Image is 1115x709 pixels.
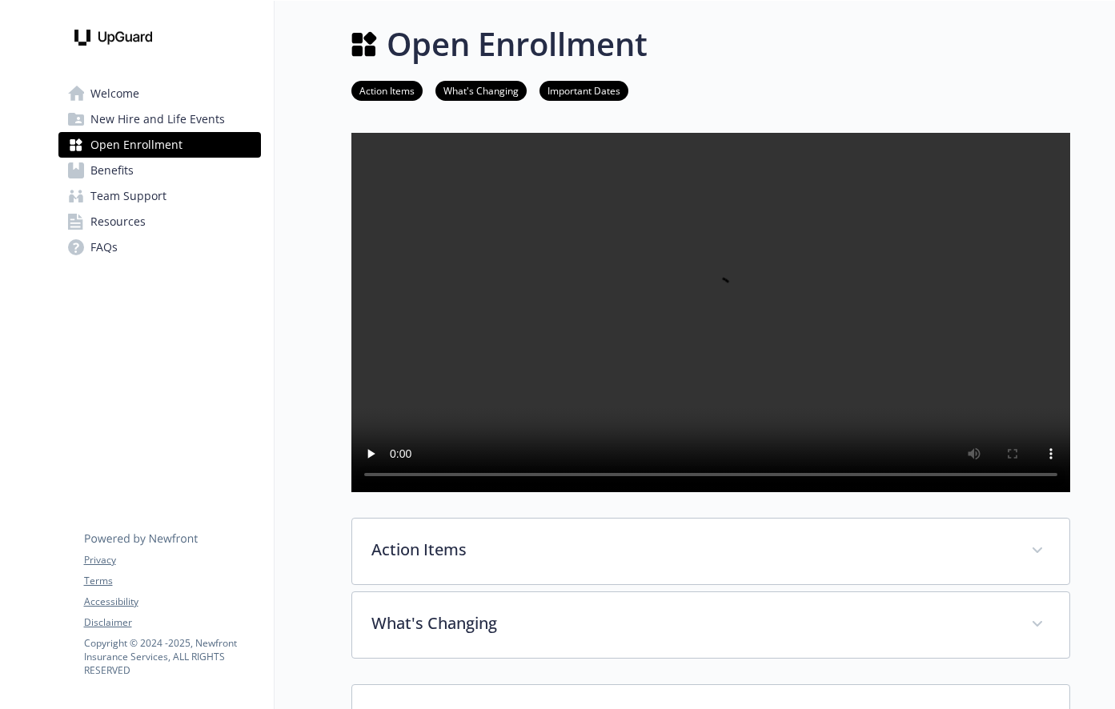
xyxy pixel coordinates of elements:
span: New Hire and Life Events [90,106,225,132]
a: Team Support [58,183,261,209]
h1: Open Enrollment [387,20,648,68]
a: Benefits [58,158,261,183]
a: Privacy [84,553,260,567]
p: What's Changing [371,611,1012,635]
span: Team Support [90,183,166,209]
a: FAQs [58,234,261,260]
span: Welcome [90,81,139,106]
span: Benefits [90,158,134,183]
p: Action Items [371,538,1012,562]
a: What's Changing [435,82,527,98]
a: Disclaimer [84,615,260,630]
a: Terms [84,574,260,588]
a: Welcome [58,81,261,106]
div: What's Changing [352,592,1069,658]
div: Action Items [352,519,1069,584]
a: New Hire and Life Events [58,106,261,132]
a: Resources [58,209,261,234]
a: Important Dates [539,82,628,98]
a: Accessibility [84,595,260,609]
span: Open Enrollment [90,132,182,158]
p: Copyright © 2024 - 2025 , Newfront Insurance Services, ALL RIGHTS RESERVED [84,636,260,677]
span: Resources [90,209,146,234]
a: Open Enrollment [58,132,261,158]
span: FAQs [90,234,118,260]
a: Action Items [351,82,423,98]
